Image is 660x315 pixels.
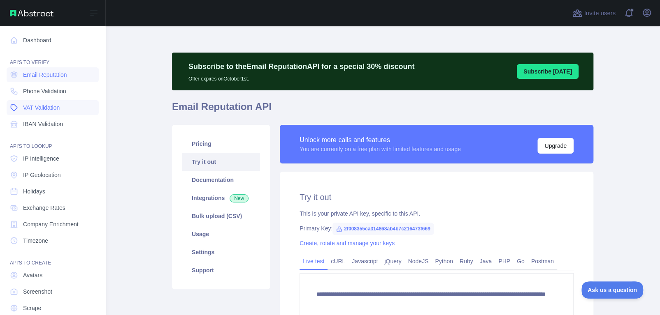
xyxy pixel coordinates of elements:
[23,87,66,95] span: Phone Validation
[7,117,99,131] a: IBAN Validation
[300,255,328,268] a: Live test
[182,171,260,189] a: Documentation
[23,171,61,179] span: IP Geolocation
[514,255,528,268] a: Go
[584,9,616,18] span: Invite users
[23,71,67,79] span: Email Reputation
[537,138,574,154] button: Upgrade
[7,184,99,199] a: Holidays
[581,281,644,299] iframe: Toggle Customer Support
[23,237,48,245] span: Timezone
[7,133,99,149] div: API'S TO LOOKUP
[300,135,461,145] div: Unlock more calls and features
[517,64,579,79] button: Subscribe [DATE]
[23,120,63,128] span: IBAN Validation
[182,189,260,207] a: Integrations New
[456,255,476,268] a: Ruby
[23,204,65,212] span: Exchange Rates
[23,103,60,112] span: VAT Validation
[332,223,434,235] span: 2f008355ca314868ab4b7c216473f669
[23,271,42,279] span: Avatars
[328,255,349,268] a: cURL
[182,135,260,153] a: Pricing
[182,225,260,243] a: Usage
[23,154,59,163] span: IP Intelligence
[10,10,53,16] img: Abstract API
[300,145,461,153] div: You are currently on a free plan with limited features and usage
[381,255,404,268] a: jQuery
[23,187,45,195] span: Holidays
[7,217,99,232] a: Company Enrichment
[300,224,574,232] div: Primary Key:
[7,268,99,283] a: Avatars
[476,255,495,268] a: Java
[300,209,574,218] div: This is your private API key, specific to this API.
[7,233,99,248] a: Timezone
[188,72,414,82] p: Offer expires on October 1st.
[300,191,574,203] h2: Try it out
[182,261,260,279] a: Support
[172,100,593,120] h1: Email Reputation API
[7,284,99,299] a: Screenshot
[349,255,381,268] a: Javascript
[7,151,99,166] a: IP Intelligence
[7,100,99,115] a: VAT Validation
[7,49,99,66] div: API'S TO VERIFY
[23,304,41,312] span: Scrape
[7,168,99,182] a: IP Geolocation
[300,240,395,246] a: Create, rotate and manage your keys
[495,255,514,268] a: PHP
[188,61,414,72] p: Subscribe to the Email Reputation API for a special 30 % discount
[7,84,99,99] a: Phone Validation
[23,220,79,228] span: Company Enrichment
[404,255,432,268] a: NodeJS
[182,207,260,225] a: Bulk upload (CSV)
[7,200,99,215] a: Exchange Rates
[23,287,52,296] span: Screenshot
[182,243,260,261] a: Settings
[571,7,617,20] button: Invite users
[528,255,557,268] a: Postman
[182,153,260,171] a: Try it out
[7,67,99,82] a: Email Reputation
[7,250,99,266] div: API'S TO CREATE
[230,194,249,202] span: New
[7,33,99,48] a: Dashboard
[432,255,456,268] a: Python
